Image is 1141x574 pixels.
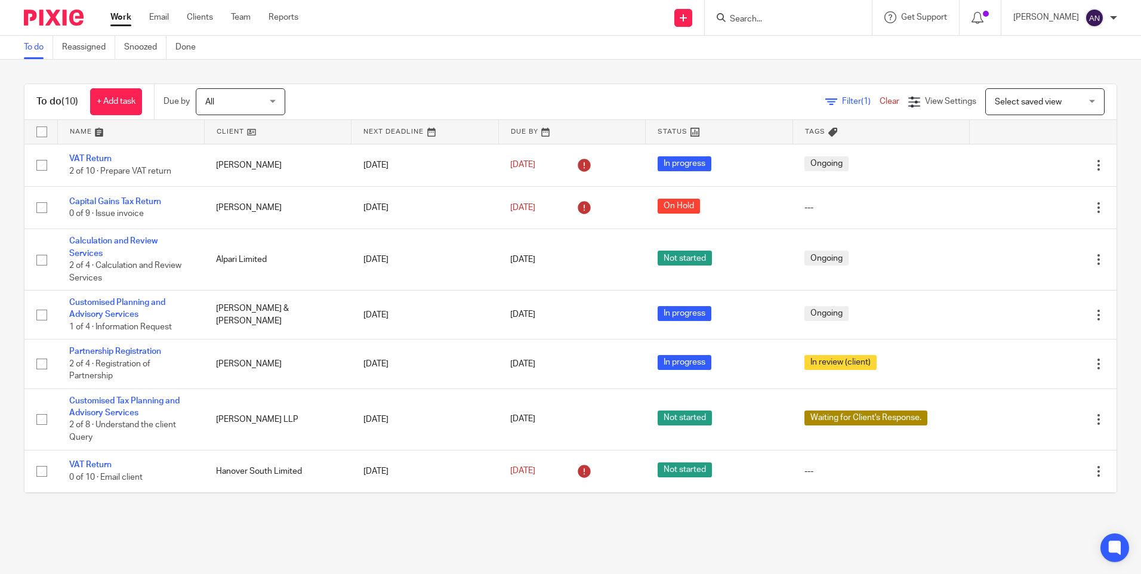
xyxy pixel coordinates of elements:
span: 0 of 10 · Email client [69,473,143,482]
a: Partnership Registration [69,347,161,356]
span: 2 of 4 · Registration of Partnership [69,360,150,381]
a: Reassigned [62,36,115,59]
a: Clear [880,97,899,106]
span: 2 of 4 · Calculation and Review Services [69,261,181,282]
a: Capital Gains Tax Return [69,197,161,206]
p: [PERSON_NAME] [1013,11,1079,23]
span: In review (client) [804,355,877,370]
span: [DATE] [510,467,535,476]
td: [DATE] [351,229,498,291]
span: Get Support [901,13,947,21]
span: In progress [658,306,711,321]
a: Clients [187,11,213,23]
td: Alpari Limited [204,229,351,291]
td: [DATE] [351,450,498,492]
a: Customised Planning and Advisory Services [69,298,165,319]
img: Pixie [24,10,84,26]
a: Reports [269,11,298,23]
span: Not started [658,411,712,425]
span: In progress [658,156,711,171]
span: 2 of 10 · Prepare VAT return [69,167,171,175]
a: VAT Return [69,461,112,469]
span: [DATE] [510,203,535,212]
p: Due by [164,95,190,107]
a: Customised Tax Planning and Advisory Services [69,397,180,417]
span: [DATE] [510,311,535,319]
a: Snoozed [124,36,166,59]
span: In progress [658,355,711,370]
h1: To do [36,95,78,108]
span: [DATE] [510,255,535,264]
div: --- [804,202,957,214]
span: [DATE] [510,415,535,424]
a: + Add task [90,88,142,115]
td: [DATE] [351,291,498,340]
span: View Settings [925,97,976,106]
span: Tags [805,128,825,135]
a: Team [231,11,251,23]
td: [DATE] [351,493,498,566]
span: Ongoing [804,156,849,171]
td: [DATE] [351,144,498,186]
span: [DATE] [510,161,535,169]
span: Ongoing [804,251,849,266]
span: (10) [61,97,78,106]
span: [DATE] [510,360,535,368]
td: [PERSON_NAME] [204,340,351,388]
span: Waiting for Client's Response. [804,411,927,425]
span: On Hold [658,199,700,214]
span: Select saved view [995,98,1062,106]
span: (1) [861,97,871,106]
span: Not started [658,462,712,477]
td: [PERSON_NAME] & [PERSON_NAME] [204,291,351,340]
span: All [205,98,214,106]
span: Ongoing [804,306,849,321]
a: VAT Return [69,155,112,163]
td: [PERSON_NAME] LLP [204,388,351,450]
img: svg%3E [1085,8,1104,27]
span: 1 of 4 · Information Request [69,323,172,331]
span: Not started [658,251,712,266]
a: To do [24,36,53,59]
a: Email [149,11,169,23]
span: 0 of 9 · Issue invoice [69,209,144,218]
td: [DATE] [351,340,498,388]
td: Hanover South Limited [204,450,351,492]
td: [DATE] [351,388,498,450]
span: 2 of 8 · Understand the client Query [69,421,176,442]
td: Churchway House Management Company Limited [204,493,351,566]
td: [PERSON_NAME] [204,144,351,186]
a: Work [110,11,131,23]
a: Calculation and Review Services [69,237,158,257]
input: Search [729,14,836,25]
a: Done [175,36,205,59]
span: Filter [842,97,880,106]
td: [DATE] [351,186,498,229]
td: [PERSON_NAME] [204,186,351,229]
div: --- [804,465,957,477]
